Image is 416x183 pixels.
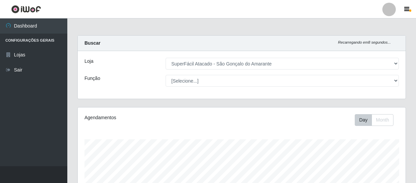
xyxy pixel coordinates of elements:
img: CoreUI Logo [11,5,41,13]
div: Agendamentos [84,114,210,121]
div: Toolbar with button groups [355,114,399,126]
button: Month [372,114,393,126]
label: Função [84,75,100,82]
strong: Buscar [84,40,100,46]
i: Recarregando em 8 segundos... [338,40,391,44]
button: Day [355,114,372,126]
div: First group [355,114,393,126]
label: Loja [84,58,93,65]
